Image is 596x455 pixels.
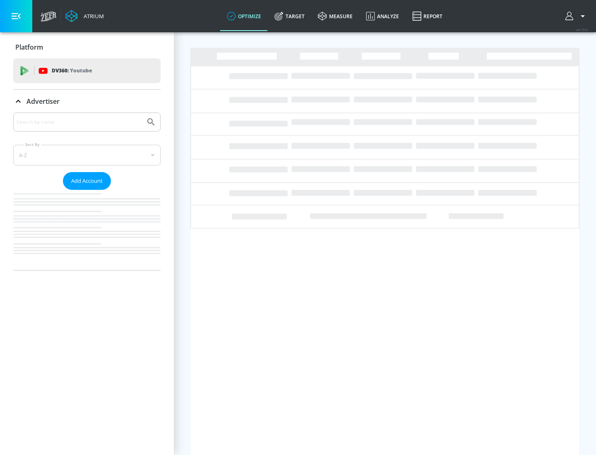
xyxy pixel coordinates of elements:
nav: list of Advertiser [13,190,161,270]
a: Analyze [359,1,406,31]
p: Platform [15,43,43,52]
input: Search by name [17,117,142,127]
div: Advertiser [13,113,161,270]
span: Add Account [71,176,103,186]
p: Youtube [70,66,92,75]
div: Atrium [80,12,104,20]
a: Report [406,1,449,31]
div: A-Z [13,145,161,165]
span: v 4.19.0 [576,27,588,32]
div: DV360: Youtube [13,58,161,83]
a: Atrium [65,10,104,22]
a: optimize [220,1,268,31]
label: Sort By [24,142,41,147]
button: Add Account [63,172,111,190]
p: DV360: [52,66,92,75]
p: Advertiser [26,97,60,106]
a: measure [311,1,359,31]
div: Platform [13,36,161,59]
a: Target [268,1,311,31]
div: Advertiser [13,90,161,113]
